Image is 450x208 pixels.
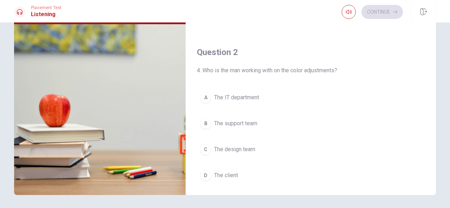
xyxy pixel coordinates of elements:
button: AThe IT department [197,89,425,106]
div: D [200,170,211,181]
img: Discussing a Work Project [14,24,186,195]
span: The support team [214,119,257,128]
div: A [200,92,211,103]
button: CThe design team [197,141,425,158]
h4: Question 2 [197,47,425,58]
button: DThe client [197,167,425,184]
span: The IT department [214,93,259,102]
span: The design team [214,145,255,154]
button: BThe support team [197,115,425,132]
span: The client [214,171,238,180]
div: B [200,118,211,129]
span: 4. Who is the man working with on the color adjustments? [197,66,425,75]
span: Placement Test [31,5,62,10]
div: C [200,144,211,155]
h1: Listening [31,10,62,19]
